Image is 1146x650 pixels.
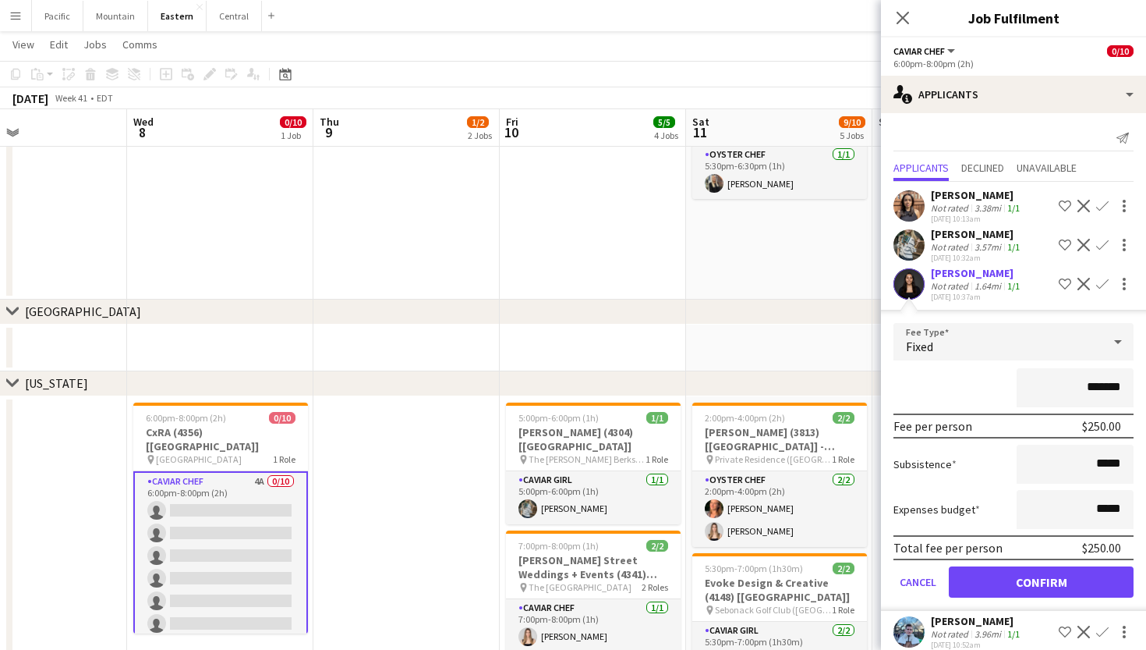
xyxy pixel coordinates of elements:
[961,162,1004,173] span: Declined
[506,115,518,129] span: Fri
[156,453,242,465] span: [GEOGRAPHIC_DATA]
[529,453,646,465] span: The [PERSON_NAME] Berkshires (Lenox, [GEOGRAPHIC_DATA])
[654,130,678,141] div: 4 Jobs
[1007,628,1020,640] app-skills-label: 1/1
[83,37,107,52] span: Jobs
[881,8,1146,28] h3: Job Fulfilment
[653,116,675,128] span: 5/5
[506,471,681,524] app-card-role: Caviar Girl1/15:00pm-6:00pm (1h)[PERSON_NAME]
[506,553,681,581] h3: [PERSON_NAME] Street Weddings + Events (4341) [[GEOGRAPHIC_DATA]]
[642,581,668,593] span: 2 Roles
[506,403,681,524] app-job-card: 5:00pm-6:00pm (1h)1/1[PERSON_NAME] (4304) [[GEOGRAPHIC_DATA]] The [PERSON_NAME] Berkshires (Lenox...
[931,614,1023,628] div: [PERSON_NAME]
[692,146,867,199] app-card-role: Oyster Chef1/15:30pm-6:30pm (1h)[PERSON_NAME]
[1007,202,1020,214] app-skills-label: 1/1
[715,604,832,616] span: Sebonack Golf Club ([GEOGRAPHIC_DATA], [GEOGRAPHIC_DATA])
[25,304,141,319] div: [GEOGRAPHIC_DATA]
[506,425,681,453] h3: [PERSON_NAME] (4304) [[GEOGRAPHIC_DATA]]
[97,92,113,104] div: EDT
[971,628,1004,640] div: 3.96mi
[893,418,972,434] div: Fee per person
[931,628,971,640] div: Not rated
[12,91,48,106] div: [DATE]
[32,1,83,31] button: Pacific
[705,412,785,424] span: 2:00pm-4:00pm (2h)
[518,540,599,552] span: 7:00pm-8:00pm (1h)
[122,37,157,52] span: Comms
[6,34,41,55] a: View
[518,412,599,424] span: 5:00pm-6:00pm (1h)
[931,640,1023,650] div: [DATE] 10:52am
[692,115,709,129] span: Sat
[893,58,1134,69] div: 6:00pm-8:00pm (2h)
[133,403,308,634] app-job-card: 6:00pm-8:00pm (2h)0/10CxRA (4356) [[GEOGRAPHIC_DATA]] [GEOGRAPHIC_DATA]1 RoleCaviar Chef4A0/106:0...
[146,412,226,424] span: 6:00pm-8:00pm (2h)
[931,280,971,292] div: Not rated
[50,37,68,52] span: Edit
[133,115,154,129] span: Wed
[269,412,295,424] span: 0/10
[646,540,668,552] span: 2/2
[705,563,803,574] span: 5:30pm-7:00pm (1h30m)
[692,471,867,547] app-card-role: Oyster Chef2/22:00pm-4:00pm (2h)[PERSON_NAME][PERSON_NAME]
[879,115,897,129] span: Sun
[148,1,207,31] button: Eastern
[690,123,709,141] span: 11
[931,188,1023,202] div: [PERSON_NAME]
[893,567,943,598] button: Cancel
[12,37,34,52] span: View
[692,403,867,547] app-job-card: 2:00pm-4:00pm (2h)2/2[PERSON_NAME] (3813) [[GEOGRAPHIC_DATA]] - VENUE TBD Private Residence ([GEO...
[317,123,339,141] span: 9
[273,453,295,465] span: 1 Role
[971,202,1004,214] div: 3.38mi
[893,162,949,173] span: Applicants
[931,253,1023,263] div: [DATE] 10:32am
[931,227,1023,241] div: [PERSON_NAME]
[971,280,1004,292] div: 1.64mi
[971,241,1004,253] div: 3.57mi
[832,453,854,465] span: 1 Role
[116,34,164,55] a: Comms
[876,123,897,141] span: 12
[25,375,88,391] div: [US_STATE]
[1107,45,1134,57] span: 0/10
[840,130,865,141] div: 5 Jobs
[931,214,1023,224] div: [DATE] 10:13am
[893,45,945,57] span: Caviar Chef
[320,115,339,129] span: Thu
[131,123,154,141] span: 8
[692,576,867,604] h3: Evoke Design & Creative (4148) [[GEOGRAPHIC_DATA]]
[906,339,933,354] span: Fixed
[646,453,668,465] span: 1 Role
[833,412,854,424] span: 2/2
[893,457,957,471] label: Subsistence
[44,34,74,55] a: Edit
[692,425,867,453] h3: [PERSON_NAME] (3813) [[GEOGRAPHIC_DATA]] - VENUE TBD
[467,116,489,128] span: 1/2
[715,453,832,465] span: Private Residence ([GEOGRAPHIC_DATA], [GEOGRAPHIC_DATA])
[833,563,854,574] span: 2/2
[931,266,1023,280] div: [PERSON_NAME]
[504,123,518,141] span: 10
[931,292,1023,302] div: [DATE] 10:37am
[51,92,90,104] span: Week 41
[529,581,631,593] span: The [GEOGRAPHIC_DATA]
[83,1,148,31] button: Mountain
[931,202,971,214] div: Not rated
[1007,280,1020,292] app-skills-label: 1/1
[832,604,854,616] span: 1 Role
[1017,162,1077,173] span: Unavailable
[931,241,971,253] div: Not rated
[893,540,1003,556] div: Total fee per person
[881,76,1146,113] div: Applicants
[1007,241,1020,253] app-skills-label: 1/1
[77,34,113,55] a: Jobs
[1082,418,1121,434] div: $250.00
[468,130,492,141] div: 2 Jobs
[281,130,306,141] div: 1 Job
[207,1,262,31] button: Central
[646,412,668,424] span: 1/1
